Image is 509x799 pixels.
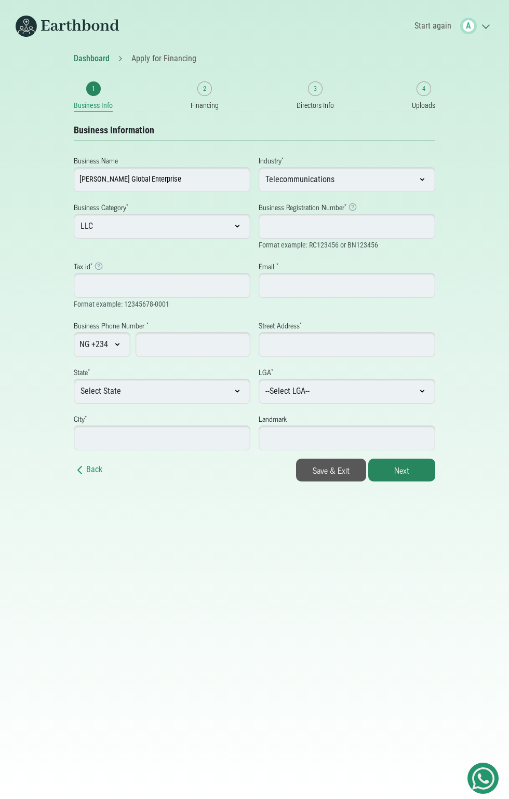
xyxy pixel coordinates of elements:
[412,100,435,111] small: Uploads
[412,81,435,112] a: 4 Uploads
[466,20,471,32] span: A
[296,459,366,481] button: Save & Exit
[259,319,300,331] small: Street Address
[74,125,435,136] h3: Business Information
[259,241,378,249] small: Format example: RC123456 or BN123456
[74,464,102,474] a: Back
[314,84,317,93] small: 3
[259,201,344,213] small: Business Registration Number
[16,16,119,37] img: Earthbond's long logo for desktop view
[259,260,274,272] small: Email
[74,319,144,331] small: Business Phone Number
[74,412,85,424] small: City
[411,17,455,35] a: Start again
[259,412,287,424] small: Landmark
[297,81,334,112] a: 3 Directors Info
[472,767,494,790] img: Get Started On Earthbond Via Whatsapp
[259,366,271,378] small: LGA
[349,203,357,211] img: Info
[74,100,113,111] small: Business Info
[74,201,126,213] small: Business Category
[74,260,90,272] small: Tax id
[422,84,425,93] small: 4
[131,52,196,65] li: Apply for Financing
[74,81,113,112] a: 1 Business Info
[203,84,206,93] small: 2
[74,52,435,65] nav: breadcrumb
[95,262,103,270] img: Info
[92,84,95,93] small: 1
[74,154,118,166] small: Business Name
[191,100,219,111] small: Financing
[259,154,282,166] small: Industry
[297,100,334,111] small: Directors Info
[74,300,169,308] small: Format example: 12345678-0001
[191,81,219,112] a: 2 Financing
[74,53,110,63] a: Dashboard
[368,459,435,481] button: Next
[74,366,88,378] small: State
